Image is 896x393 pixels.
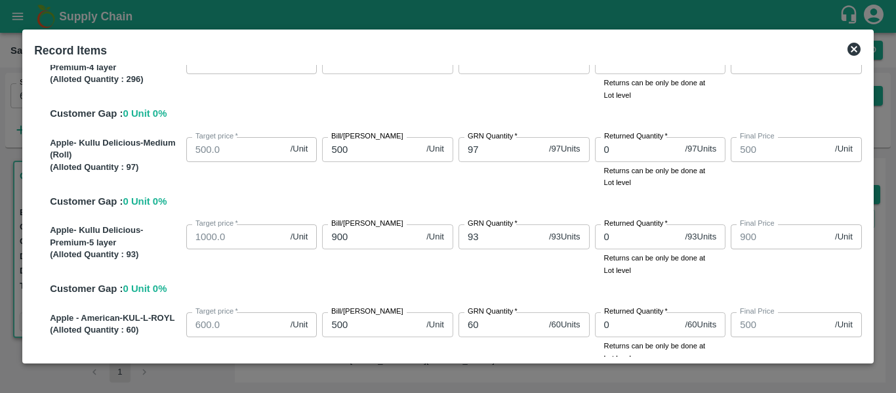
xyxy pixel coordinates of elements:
[740,306,775,317] label: Final Price
[835,319,853,331] span: /Unit
[549,143,580,155] span: / 97 Units
[685,319,716,331] span: / 60 Units
[291,143,308,155] span: /Unit
[195,306,238,317] label: Target price
[604,340,717,364] p: Returns can be only be done at Lot level
[740,131,775,142] label: Final Price
[731,312,830,337] input: Final Price
[50,161,181,174] p: (Alloted Quantity : 97 )
[123,108,167,119] span: 0 Unit 0 %
[426,143,444,155] span: /Unit
[186,312,285,337] input: 0.0
[595,312,680,337] input: 0
[426,319,444,331] span: /Unit
[468,218,518,229] label: GRN Quantity
[685,231,716,243] span: / 93 Units
[426,231,444,243] span: /Unit
[50,196,123,207] span: Customer Gap :
[604,306,668,317] label: Returned Quantity
[50,137,181,161] p: Apple- Kullu Delicious-Medium (Roll)
[50,249,181,261] p: (Alloted Quantity : 93 )
[123,196,167,207] span: 0 Unit 0 %
[50,108,123,119] span: Customer Gap :
[291,231,308,243] span: /Unit
[604,165,717,189] p: Returns can be only be done at Lot level
[291,319,308,331] span: /Unit
[331,131,403,142] label: Bill/[PERSON_NAME]
[331,218,403,229] label: Bill/[PERSON_NAME]
[50,312,181,325] p: Apple - American-KUL-L-ROYL
[595,224,680,249] input: 0
[549,231,580,243] span: / 93 Units
[595,137,680,162] input: 0
[731,224,830,249] input: Final Price
[331,306,403,317] label: Bill/[PERSON_NAME]
[604,77,717,101] p: Returns can be only be done at Lot level
[740,218,775,229] label: Final Price
[195,131,238,142] label: Target price
[50,283,123,294] span: Customer Gap :
[34,44,107,57] b: Record Items
[186,137,285,162] input: 0.0
[50,224,181,249] p: Apple- Kullu Delicious-Premium-5 layer
[604,252,717,276] p: Returns can be only be done at Lot level
[50,73,181,86] p: (Alloted Quantity : 296 )
[50,324,181,337] p: (Alloted Quantity : 60 )
[604,218,668,229] label: Returned Quantity
[835,143,853,155] span: /Unit
[604,131,668,142] label: Returned Quantity
[468,131,518,142] label: GRN Quantity
[186,224,285,249] input: 0.0
[468,306,518,317] label: GRN Quantity
[549,319,580,331] span: / 60 Units
[123,283,167,294] span: 0 Unit 0 %
[685,143,716,155] span: / 97 Units
[835,231,853,243] span: /Unit
[195,218,238,229] label: Target price
[731,137,830,162] input: Final Price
